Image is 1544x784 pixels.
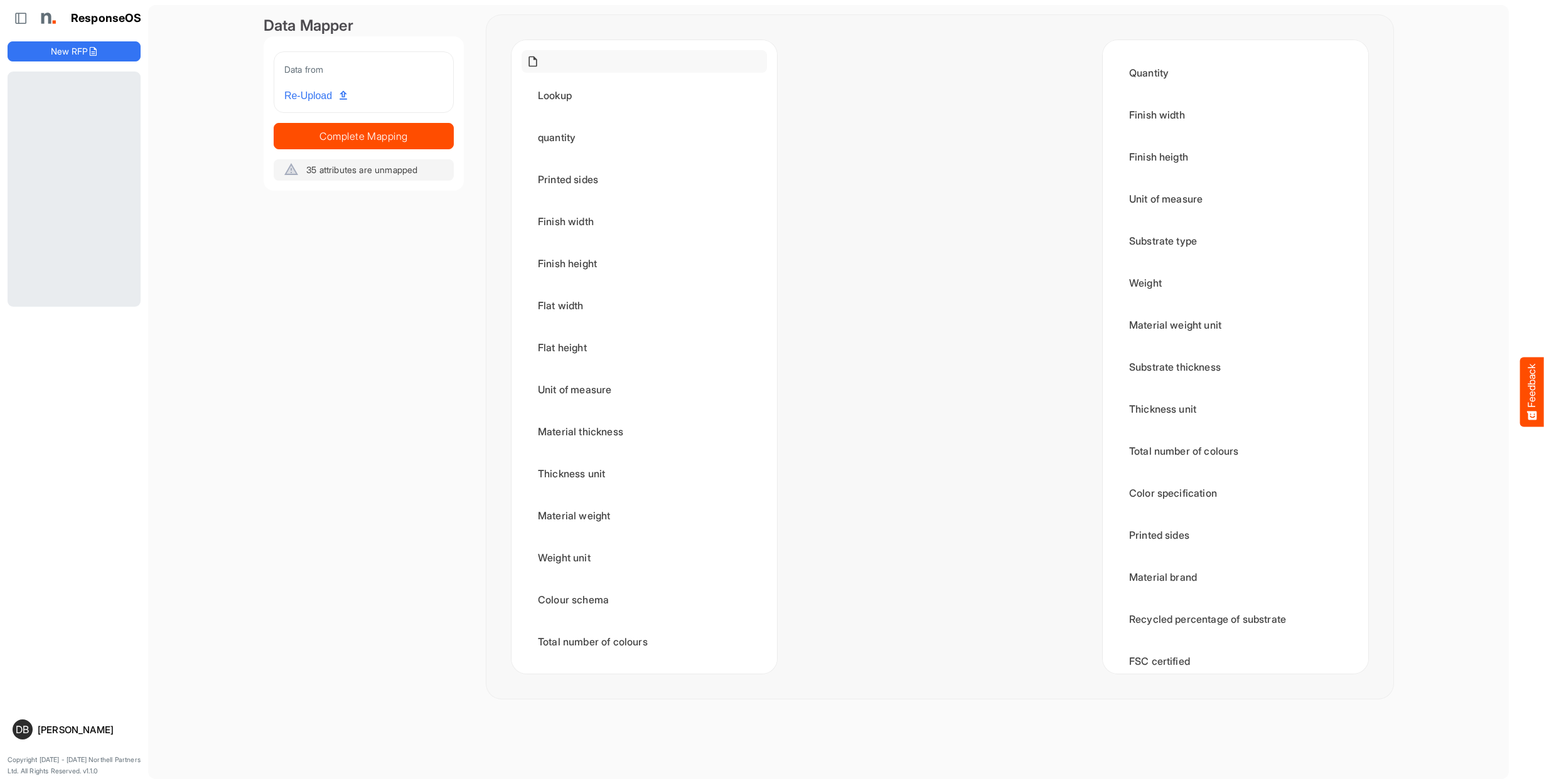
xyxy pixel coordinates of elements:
button: Feedback [1520,358,1544,427]
div: Weight unit [522,538,767,577]
span: Re-Upload [284,88,347,104]
div: Thickness unit [1113,389,1358,428]
div: Material brand [1113,558,1358,596]
div: Material thickness [522,412,767,451]
div: Finish heigth [1113,137,1358,176]
button: Complete Mapping [274,123,454,149]
div: Cutting [522,664,767,703]
p: Copyright [DATE] - [DATE] Northell Partners Ltd. All Rights Reserved. v1.1.0 [8,755,141,776]
span: DB [16,724,29,734]
img: Northell [35,6,60,31]
div: Unit of measure [522,370,767,409]
div: Substrate type [1113,221,1358,260]
div: Data Mapper [264,15,464,36]
div: Flat height [522,328,767,367]
div: Loading... [8,72,141,307]
div: Material weight [522,496,767,535]
h1: ResponseOS [71,12,142,25]
div: Lookup [522,76,767,115]
div: Unit of measure [1113,179,1358,218]
div: Printed sides [1113,516,1358,554]
div: FSC certified [1113,642,1358,681]
div: Weight [1113,263,1358,302]
span: Complete Mapping [274,127,453,145]
button: New RFP [8,41,141,61]
div: Flat width [522,286,767,325]
div: Finish width [1113,95,1358,134]
div: Finish width [522,202,767,241]
div: Data from [284,62,443,77]
div: quantity [522,118,767,157]
div: Quantity [1113,53,1358,92]
div: Colour schema [522,580,767,619]
div: [PERSON_NAME] [38,725,136,734]
div: Substrate thickness [1113,347,1358,386]
div: Thickness unit [522,454,767,493]
div: Total number of colours [1113,432,1358,470]
div: Total number of colours [522,622,767,661]
a: Re-Upload [279,84,352,108]
div: Finish height [522,244,767,283]
div: Printed sides [522,160,767,199]
div: Color specification [1113,474,1358,512]
span: 35 attributes are unmapped [306,164,417,175]
div: Material weight unit [1113,305,1358,344]
div: Recycled percentage of substrate [1113,600,1358,638]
